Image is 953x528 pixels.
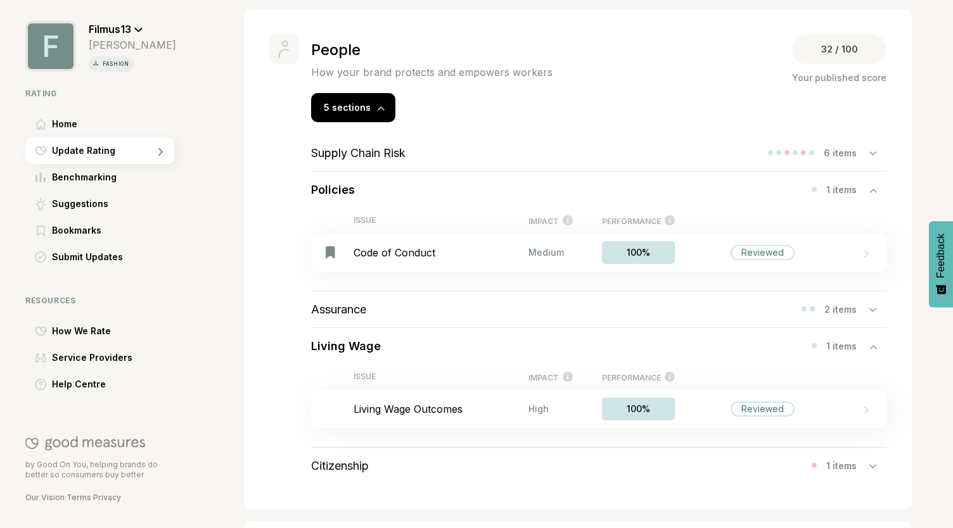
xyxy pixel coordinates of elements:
[929,221,953,307] button: Feedback - Show survey
[354,403,528,415] p: Living Wage Outcomes
[528,215,573,226] div: IMPACT
[52,223,101,238] span: Bookmarks
[354,215,528,226] div: ISSUE
[602,372,675,382] div: PERFORMANCE
[93,493,121,502] a: Privacy
[25,164,176,191] a: BenchmarkingBenchmarking
[25,111,176,137] a: HomeHome
[100,59,132,69] p: fashion
[354,372,528,382] div: ISSUE
[311,339,381,353] h3: Living Wage
[311,41,553,59] h2: People
[91,59,100,68] img: vertical icon
[602,398,675,420] div: 100%
[52,196,108,211] span: Suggestions
[25,344,176,371] a: Service ProvidersService Providers
[25,191,176,217] a: SuggestionsSuggestions
[35,379,47,391] img: Help Centre
[25,318,176,344] a: How We RateHow We Rate
[279,41,290,58] img: People
[35,251,46,263] img: Submit Updates
[52,377,106,392] span: Help Centre
[324,102,371,113] span: 5 sections
[602,241,675,264] div: 100%
[826,460,869,471] div: 1 items
[25,89,176,98] div: Rating
[52,143,115,158] span: Update Rating
[25,493,174,503] div: · ·
[897,472,940,515] iframe: Website support platform help button
[311,459,369,472] h3: Citizenship
[311,66,553,79] p: How your brand protects and empowers workers
[824,304,869,315] div: 2 items
[319,241,342,264] div: Remove Bookmark
[25,137,176,164] a: Update RatingUpdate Rating
[25,460,174,480] p: by Good On You, helping brands do better so consumers buy better
[25,217,176,244] a: BookmarksBookmarks
[89,23,131,35] span: Filmus13
[354,246,528,259] p: Code of Conduct
[35,353,46,363] img: Service Providers
[731,401,795,417] div: Reviewed
[25,436,145,451] img: Good On You
[826,184,869,195] div: 1 items
[528,372,573,382] div: IMPACT
[67,493,91,502] a: Terms
[37,225,45,236] img: Bookmarks
[52,116,77,132] span: Home
[824,148,869,158] div: 6 items
[826,341,869,351] div: 1 items
[528,247,573,258] div: Medium
[35,198,46,210] img: Suggestions
[528,403,573,414] div: High
[52,350,132,365] span: Service Providers
[52,324,111,339] span: How We Rate
[731,245,795,260] div: Reviewed
[52,170,117,185] span: Benchmarking
[792,70,886,85] div: Your published score
[311,146,406,160] h3: Supply Chain Risk
[311,303,366,316] h3: Assurance
[935,234,947,278] span: Feedback
[602,215,675,226] div: PERFORMANCE
[35,119,46,130] img: Home
[25,493,65,502] a: Our Vision
[35,326,47,336] img: How We Rate
[25,244,176,270] a: Submit UpdatesSubmit Updates
[25,296,176,305] div: Resources
[52,249,123,265] span: Submit Updates
[311,183,355,196] h3: Policies
[35,172,46,182] img: Benchmarking
[326,246,335,258] img: Bookmark
[89,39,176,51] div: [PERSON_NAME]
[25,371,176,398] a: Help CentreHelp Centre
[792,35,886,64] div: 32 / 100
[35,146,47,156] img: Update Rating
